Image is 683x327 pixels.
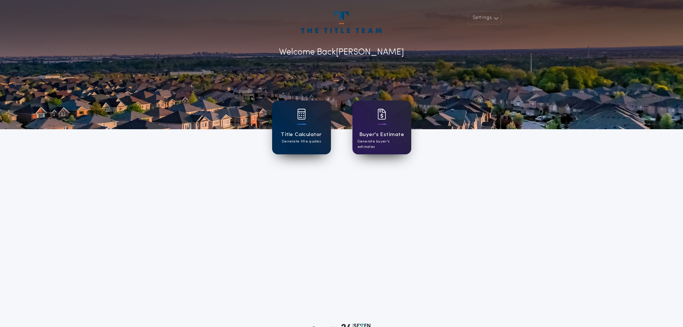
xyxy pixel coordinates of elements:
p: Generate buyer's estimates [357,139,406,150]
a: card iconTitle CalculatorGenerate title quotes [272,101,331,154]
h1: Buyer's Estimate [359,131,404,139]
h1: Title Calculator [281,131,322,139]
img: card icon [378,109,386,120]
button: Settings [468,11,502,24]
img: card icon [297,109,306,120]
a: card iconBuyer's EstimateGenerate buyer's estimates [352,101,411,154]
p: Generate title quotes [282,139,321,144]
img: account-logo [301,11,381,33]
p: Welcome Back [PERSON_NAME] [279,46,404,59]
